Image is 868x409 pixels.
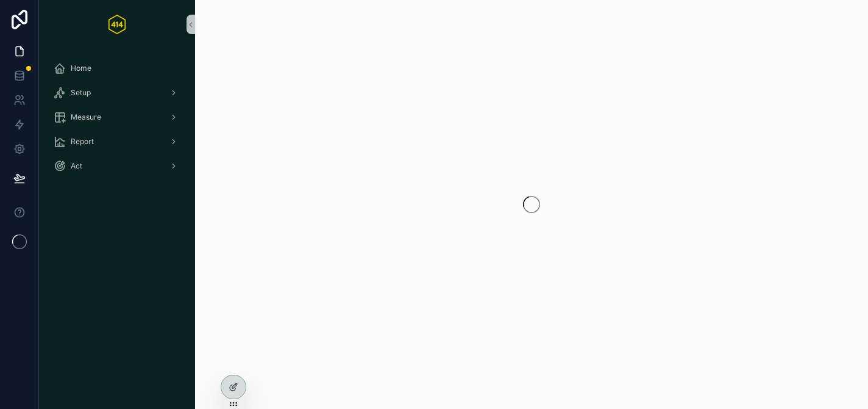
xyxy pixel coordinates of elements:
span: Setup [71,88,91,98]
img: App logo [108,15,126,34]
a: Home [46,57,188,79]
div: scrollable content [39,49,195,193]
span: Act [71,161,82,171]
span: Measure [71,112,101,122]
a: Setup [46,82,188,104]
span: Report [71,137,94,147]
a: Measure [46,106,188,128]
span: Home [71,63,91,73]
a: Act [46,155,188,177]
a: Report [46,131,188,153]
